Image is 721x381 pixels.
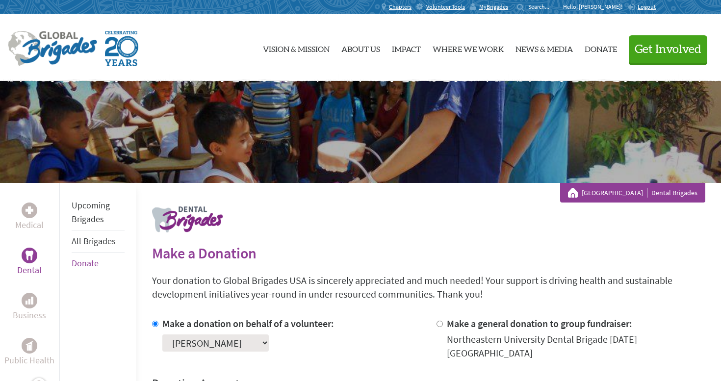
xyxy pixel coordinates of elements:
[22,248,37,263] div: Dental
[4,338,54,367] a: Public HealthPublic Health
[72,253,125,274] li: Donate
[563,3,627,11] p: Hello, [PERSON_NAME]!
[22,203,37,218] div: Medical
[26,297,33,305] img: Business
[72,257,99,269] a: Donate
[26,341,33,351] img: Public Health
[105,31,138,66] img: Global Brigades Celebrating 20 Years
[15,218,44,232] p: Medical
[392,22,421,73] a: Impact
[433,22,504,73] a: Where We Work
[162,317,334,330] label: Make a donation on behalf of a volunteer:
[22,293,37,308] div: Business
[389,3,412,11] span: Chapters
[72,200,110,225] a: Upcoming Brigades
[447,317,632,330] label: Make a general donation to group fundraiser:
[13,308,46,322] p: Business
[17,263,42,277] p: Dental
[635,44,701,55] span: Get Involved
[263,22,330,73] a: Vision & Mission
[15,203,44,232] a: MedicalMedical
[426,3,465,11] span: Volunteer Tools
[629,35,707,63] button: Get Involved
[627,3,656,11] a: Logout
[22,338,37,354] div: Public Health
[17,248,42,277] a: DentalDental
[479,3,508,11] span: MyBrigades
[4,354,54,367] p: Public Health
[341,22,380,73] a: About Us
[447,332,705,360] div: Northeastern University Dental Brigade [DATE] [GEOGRAPHIC_DATA]
[26,251,33,260] img: Dental
[568,188,697,198] div: Dental Brigades
[152,244,705,262] h2: Make a Donation
[72,230,125,253] li: All Brigades
[72,195,125,230] li: Upcoming Brigades
[152,274,705,301] p: Your donation to Global Brigades USA is sincerely appreciated and much needed! Your support is dr...
[8,31,97,66] img: Global Brigades Logo
[585,22,617,73] a: Donate
[528,3,556,10] input: Search...
[515,22,573,73] a: News & Media
[152,206,223,232] img: logo-dental.png
[582,188,647,198] a: [GEOGRAPHIC_DATA]
[72,235,116,247] a: All Brigades
[26,206,33,214] img: Medical
[638,3,656,10] span: Logout
[13,293,46,322] a: BusinessBusiness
